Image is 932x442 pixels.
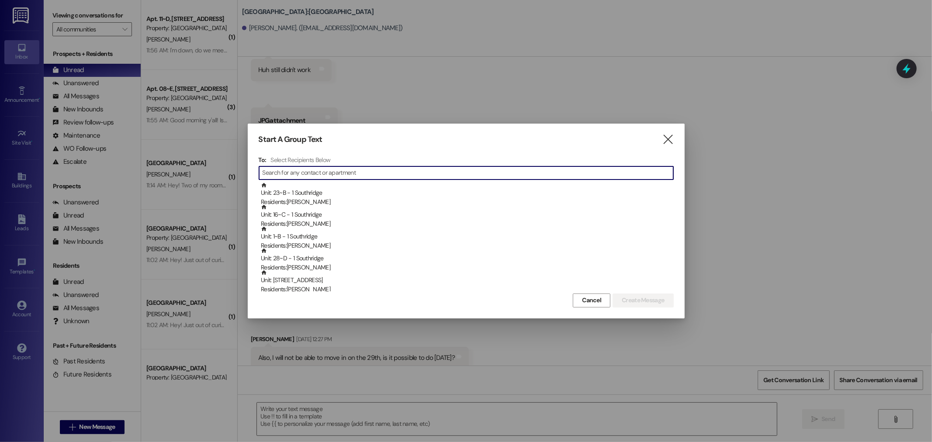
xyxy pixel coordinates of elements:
h3: To: [259,156,267,164]
div: Unit: 28~D - 1 Southridge [261,248,674,273]
div: Residents: [PERSON_NAME] [261,197,674,207]
div: Unit: [STREET_ADDRESS]Residents:[PERSON_NAME] [259,269,674,291]
i:  [662,135,674,144]
div: Unit: 1~B - 1 Southridge [261,226,674,251]
span: Create Message [622,296,664,305]
input: Search for any contact or apartment [263,167,673,179]
button: Cancel [573,294,610,307]
div: Unit: 1~B - 1 SouthridgeResidents:[PERSON_NAME] [259,226,674,248]
div: Unit: [STREET_ADDRESS] [261,269,674,294]
div: Residents: [PERSON_NAME] [261,263,674,272]
div: Residents: [PERSON_NAME] [261,285,674,294]
div: Unit: 23~B - 1 SouthridgeResidents:[PERSON_NAME] [259,182,674,204]
div: Residents: [PERSON_NAME] [261,219,674,228]
span: Cancel [582,296,601,305]
div: Unit: 16~C - 1 Southridge [261,204,674,229]
h3: Start A Group Text [259,135,322,145]
h4: Select Recipients Below [270,156,330,164]
button: Create Message [613,294,673,307]
div: Unit: 23~B - 1 Southridge [261,182,674,207]
div: Residents: [PERSON_NAME] [261,241,674,250]
div: Unit: 28~D - 1 SouthridgeResidents:[PERSON_NAME] [259,248,674,269]
div: Unit: 16~C - 1 SouthridgeResidents:[PERSON_NAME] [259,204,674,226]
